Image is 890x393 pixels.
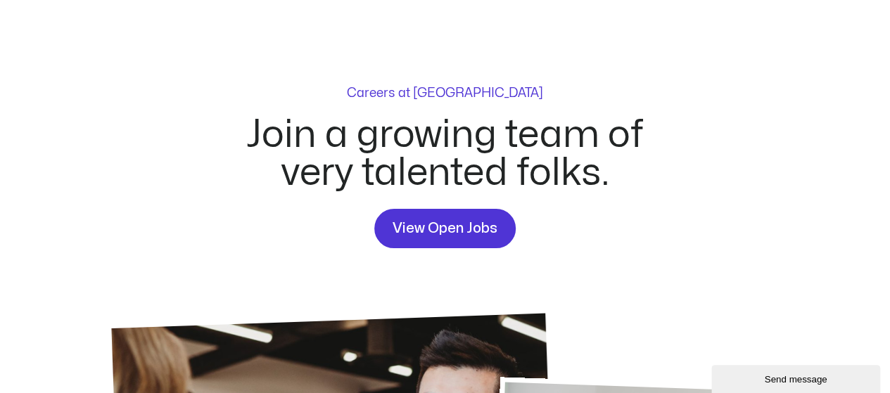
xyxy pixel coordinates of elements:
h2: Join a growing team of very talented folks. [230,116,661,192]
a: View Open Jobs [374,209,516,248]
span: View Open Jobs [393,217,497,240]
p: Careers at [GEOGRAPHIC_DATA] [347,87,543,100]
iframe: chat widget [711,362,883,393]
